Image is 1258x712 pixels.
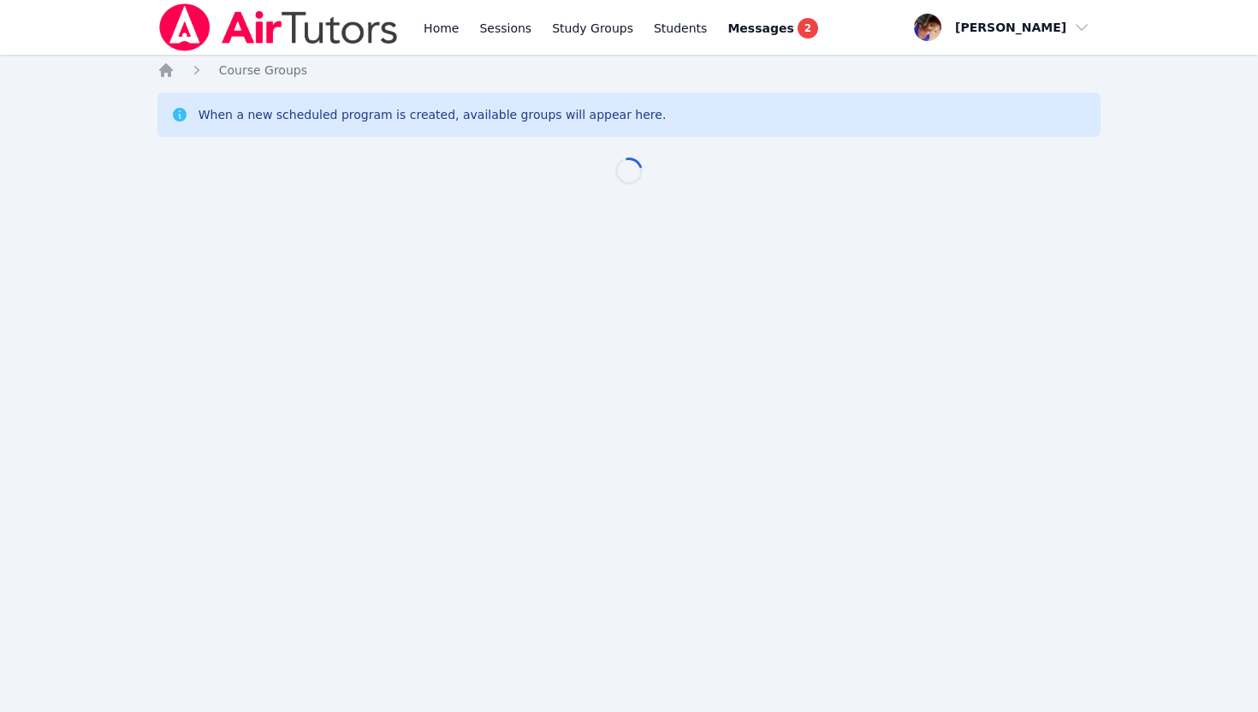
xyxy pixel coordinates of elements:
[157,3,400,51] img: Air Tutors
[157,62,1101,79] nav: Breadcrumb
[219,62,307,79] a: Course Groups
[727,20,793,37] span: Messages
[199,106,667,123] div: When a new scheduled program is created, available groups will appear here.
[798,18,818,39] span: 2
[219,63,307,77] span: Course Groups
